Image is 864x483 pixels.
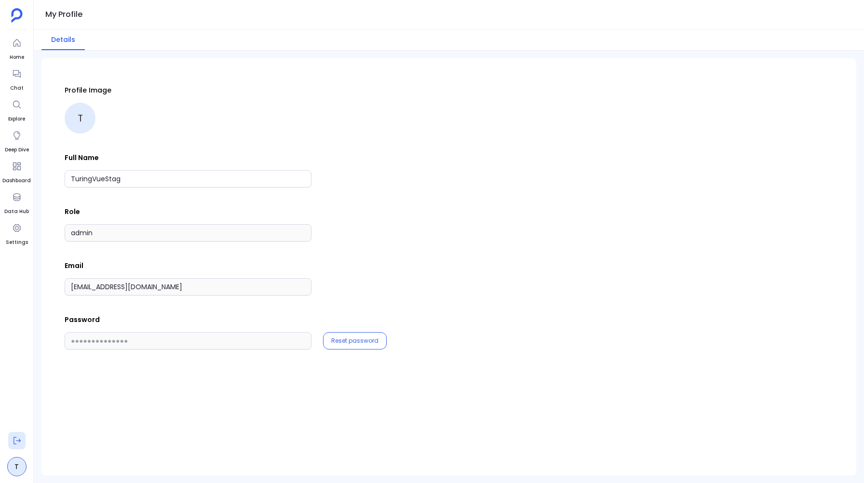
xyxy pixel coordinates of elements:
span: Dashboard [2,177,31,185]
p: Password [65,315,833,324]
h1: My Profile [45,8,82,21]
button: Details [41,29,85,50]
button: Reset password [331,337,378,345]
a: Chat [8,65,26,92]
p: Email [65,261,833,270]
span: Settings [6,239,28,246]
span: Home [8,54,26,61]
a: Explore [8,96,26,123]
div: T [65,103,95,134]
img: petavue logo [11,8,23,23]
a: Deep Dive [5,127,29,154]
p: Profile Image [65,85,833,95]
a: Home [8,34,26,61]
span: Chat [8,84,26,92]
span: Data Hub [4,208,29,215]
a: Data Hub [4,188,29,215]
p: Role [65,207,833,216]
a: Dashboard [2,158,31,185]
a: Settings [6,219,28,246]
input: Full Name [65,170,311,188]
input: Role [65,224,311,241]
input: Email [65,278,311,295]
input: ●●●●●●●●●●●●●● [65,332,311,349]
p: Full Name [65,153,833,162]
span: Deep Dive [5,146,29,154]
a: T [7,457,27,476]
span: Explore [8,115,26,123]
